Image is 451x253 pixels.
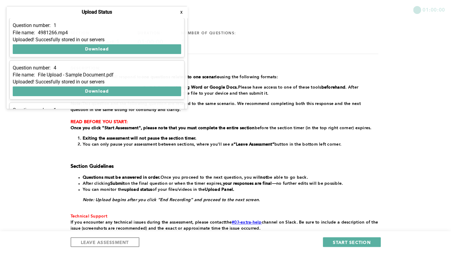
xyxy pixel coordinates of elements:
strong: upload status [124,187,152,192]
strong: Exiting the assessment will not pause the section timer. [83,136,197,140]
strong: digital document using Word or Google Docs. [142,85,238,89]
p: 1 [54,23,56,28]
button: Download [13,44,181,54]
p: Question number: [13,65,51,71]
a: #03-extra-help [232,220,262,224]
strong: not [260,175,267,180]
button: Download [13,86,181,96]
p: File name: [13,30,35,35]
em: Note: Upload begins after you click “End Recording” and proceed to the next screen. [83,198,260,202]
p: 4981266.mp4 [38,30,68,35]
p: File Upload - Sample Document.pdf [38,72,114,78]
p: File name: [13,72,35,78]
span: If you encounter any technical issues during the assessment, please contact [71,220,225,224]
button: Show Uploads [6,6,59,16]
span: using the following formats: [220,75,278,79]
p: the channel on Slack [71,219,378,231]
div: number of questions: [181,31,254,36]
p: This question and the following question are related to the same scenario. We recommend completin... [71,101,378,113]
li: After clicking on the final question or when the timer expires, —no further edits will be possible. [83,180,378,187]
li: Once you proceed to the next question, you will be able to go back. [83,174,378,180]
p: Question number: [13,23,51,28]
strong: Once you click "Start Assessment", please note that you must complete the entire section [71,126,255,130]
strong: beforehand [321,85,346,89]
li: One (1) written response in a Please have access to one of these tools . After completing the tas... [83,84,378,96]
p: 1 [54,107,56,113]
span: 01:00:00 [423,6,445,13]
button: START SECTION [323,237,380,247]
strong: “Leave Assessment” [234,142,274,147]
strong: READ BEFORE YOU START: [71,120,128,124]
p: Question number: [13,107,51,113]
p: 4 [54,65,56,71]
h4: Upload Status [82,9,112,15]
span: START SECTION [333,239,370,245]
button: LEAVE ASSESSMENT [71,237,139,247]
strong: your responses are final [223,181,272,186]
button: x [178,9,184,15]
div: 1 [181,39,254,46]
span: LEAVE ASSESSMENT [81,239,129,245]
div: Uploaded! Succesfully stored in our servers [13,37,181,42]
p: before the section timer (in the top right corner) expires. [71,125,378,131]
strong: Submit [110,181,125,186]
li: You can only pause your assessment between sections, where you'll see a button in the bottom left... [83,141,378,147]
strong: Upload Panel. [205,187,234,192]
li: You can monitor the of your files/videos in the [83,187,378,193]
strong: Questions must be answered in order. [83,175,161,180]
span: Technical Support [71,214,107,218]
div: Uploaded! Succesfully stored in our servers [13,79,181,85]
h3: Section Guidelines [71,164,378,170]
